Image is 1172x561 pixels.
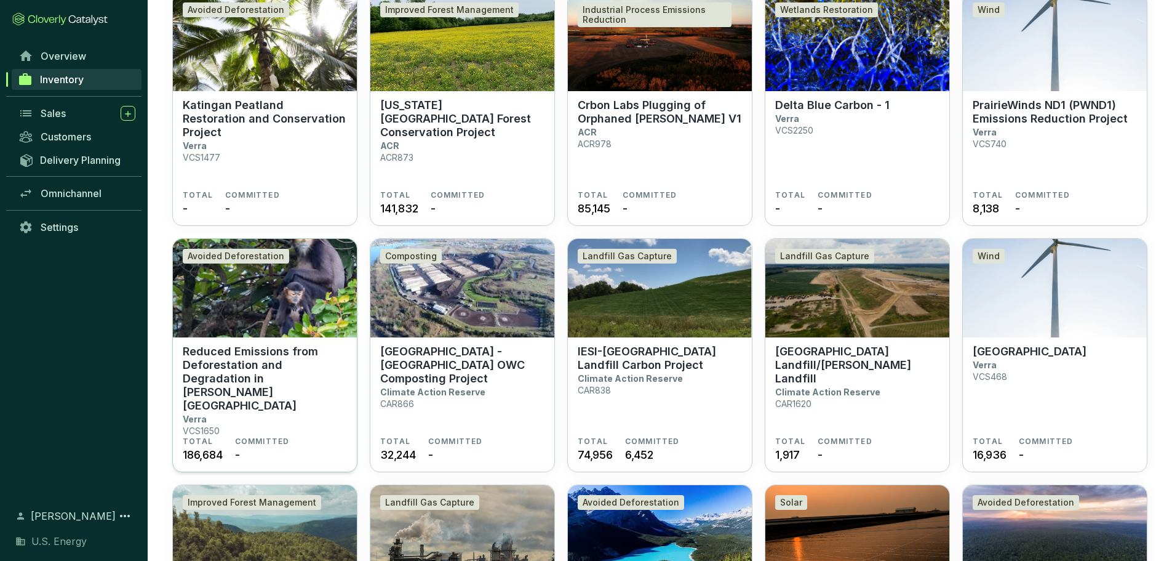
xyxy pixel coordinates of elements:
span: COMMITTED [431,190,485,200]
span: COMMITTED [625,437,680,446]
span: - [623,200,628,217]
span: Omnichannel [41,187,102,200]
p: Verra [973,360,997,370]
span: Customers [41,131,91,143]
span: Inventory [40,73,84,86]
p: VCS1650 [183,426,220,436]
span: - [775,200,780,217]
span: 85,145 [578,200,610,217]
p: [GEOGRAPHIC_DATA] Landfill/[PERSON_NAME] Landfill [775,345,939,385]
span: - [225,200,230,217]
p: Reduced Emissions from Deforestation and Degradation in [PERSON_NAME][GEOGRAPHIC_DATA] [183,345,347,413]
a: Capricorn Ridge 4 Wind FarmWind[GEOGRAPHIC_DATA]VerraVCS468TOTAL16,936COMMITTED- [962,238,1147,472]
span: COMMITTED [623,190,677,200]
p: VCS740 [973,139,1007,149]
span: 16,936 [973,446,1007,463]
img: Crossroads Eco Center Landfill/Caldwell Landfill [765,239,949,337]
div: Avoided Deforestation [973,495,1079,510]
span: [PERSON_NAME] [31,509,116,523]
span: COMMITTED [428,437,483,446]
p: ACR873 [380,152,413,163]
img: Reduced Emissions from Deforestation and Degradation in Keo Seima Wildlife Sanctuary [173,239,357,337]
div: Solar [775,495,807,510]
span: Overview [41,50,86,62]
p: VCS1477 [183,152,220,163]
span: - [235,446,240,463]
p: [US_STATE][GEOGRAPHIC_DATA] Forest Conservation Project [380,99,544,139]
a: Settings [12,217,142,238]
div: Avoided Deforestation [578,495,684,510]
div: Industrial Process Emissions Reduction [578,2,732,27]
span: - [431,200,436,217]
span: COMMITTED [225,190,280,200]
a: Inventory [12,69,142,90]
a: Sales [12,103,142,124]
p: ACR978 [578,139,612,149]
p: PrairieWinds ND1 (PWND1) Emissions Reduction Project [973,99,1137,126]
span: - [1015,200,1020,217]
span: Delivery Planning [40,154,121,166]
span: - [818,446,823,463]
span: 74,956 [578,446,613,463]
span: TOTAL [183,190,213,200]
img: IESI-Trinity Timber Ridge Landfill Carbon Project [568,239,752,337]
p: [GEOGRAPHIC_DATA] [973,345,1086,358]
div: Wetlands Restoration [775,2,878,17]
a: Delivery Planning [12,150,142,170]
span: - [428,446,433,463]
p: Verra [775,113,799,124]
span: U.S. Energy [31,534,87,549]
span: COMMITTED [1015,190,1070,200]
p: VCS468 [973,371,1007,382]
span: 32,244 [380,446,416,463]
span: TOTAL [183,437,213,446]
a: Reduced Emissions from Deforestation and Degradation in Keo Seima Wildlife SanctuaryAvoided Defor... [172,238,357,472]
span: COMMITTED [818,190,872,200]
div: Avoided Deforestation [183,2,289,17]
span: TOTAL [578,437,608,446]
a: Cedar Grove - Maple Valley OWC Composting ProjectComposting[GEOGRAPHIC_DATA] - [GEOGRAPHIC_DATA] ... [370,238,555,472]
span: TOTAL [578,190,608,200]
p: IESI-[GEOGRAPHIC_DATA] Landfill Carbon Project [578,345,742,372]
span: TOTAL [775,190,805,200]
p: CAR866 [380,398,414,409]
span: Sales [41,107,66,119]
p: Delta Blue Carbon - 1 [775,99,890,112]
p: Climate Action Reserve [578,373,683,384]
div: Wind [973,2,1005,17]
span: - [183,200,188,217]
div: Landfill Gas Capture [578,249,677,264]
p: VCS2250 [775,125,813,135]
a: IESI-Trinity Timber Ridge Landfill Carbon ProjectLandfill Gas CaptureIESI-[GEOGRAPHIC_DATA] Landf... [567,238,752,472]
p: Climate Action Reserve [380,387,485,397]
div: Landfill Gas Capture [775,249,874,264]
p: [GEOGRAPHIC_DATA] - [GEOGRAPHIC_DATA] OWC Composting Project [380,345,544,385]
p: Verra [183,414,207,424]
div: Improved Forest Management [380,2,519,17]
span: 1,917 [775,446,800,463]
span: 8,138 [973,200,999,217]
a: Crossroads Eco Center Landfill/Caldwell LandfillLandfill Gas Capture[GEOGRAPHIC_DATA] Landfill/[P... [765,238,950,472]
p: ACR [578,127,597,137]
p: CAR838 [578,385,611,395]
p: ACR [380,140,399,151]
span: TOTAL [380,437,410,446]
span: TOTAL [973,190,1003,200]
span: 6,452 [625,446,653,463]
span: - [818,200,823,217]
span: 141,832 [380,200,418,217]
p: Katingan Peatland Restoration and Conservation Project [183,99,347,139]
div: Landfill Gas Capture [380,495,479,510]
p: Crbon Labs Plugging of Orphaned [PERSON_NAME] V1 [578,99,742,126]
a: Overview [12,46,142,67]
div: Improved Forest Management [183,495,321,510]
img: Capricorn Ridge 4 Wind Farm [963,239,1147,337]
span: COMMITTED [818,437,872,446]
span: COMMITTED [235,437,290,446]
p: Verra [183,140,207,151]
span: COMMITTED [1019,437,1074,446]
p: CAR1620 [775,398,811,409]
div: Avoided Deforestation [183,249,289,264]
img: Cedar Grove - Maple Valley OWC Composting Project [370,239,554,337]
span: TOTAL [380,190,410,200]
